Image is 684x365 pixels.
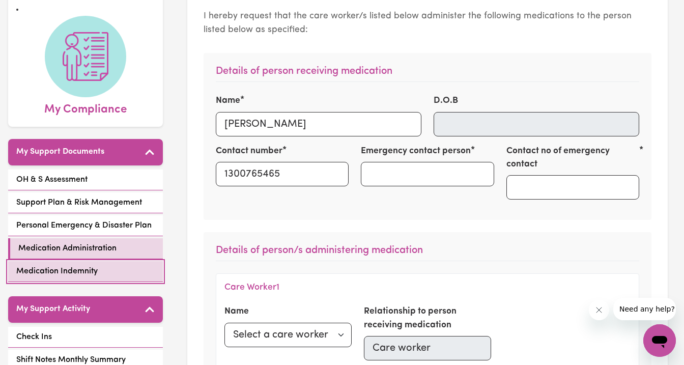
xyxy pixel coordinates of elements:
h5: My Support Activity [16,304,90,314]
label: Name [224,305,249,318]
button: My Support Activity [8,296,163,323]
span: OH & S Assessment [16,174,88,186]
p: I hereby request that the care worker/s listed below administer the following medications to the ... [204,10,651,37]
a: Personal Emergency & Disaster Plan [8,215,163,236]
label: Contact no of emergency contact [506,145,639,172]
label: Emergency contact person [361,145,471,158]
label: D.O.B [434,94,458,107]
iframe: Close message [589,300,609,320]
span: Medication Indemnity [16,265,98,277]
a: OH & S Assessment [8,170,163,190]
a: Check Ins [8,327,163,348]
a: My Compliance [16,16,155,119]
span: Personal Emergency & Disaster Plan [16,219,152,232]
span: Check Ins [16,331,52,343]
h5: My Support Documents [16,147,104,157]
label: Contact number [216,145,282,158]
iframe: Button to launch messaging window [643,324,676,357]
a: Support Plan & Risk Management [8,192,163,213]
h3: Details of person/s administering medication [216,244,639,261]
span: Medication Administration [18,242,117,255]
iframe: Message from company [613,298,676,320]
label: Name [216,94,240,107]
label: Relationship to person receiving medication [364,305,491,332]
span: My Compliance [44,97,127,119]
span: Support Plan & Risk Management [16,196,142,209]
h4: Care Worker 1 [224,282,279,293]
button: My Support Documents [8,139,163,165]
a: Medication Indemnity [8,261,163,282]
h3: Details of person receiving medication [216,65,639,82]
a: Medication Administration [8,238,163,259]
